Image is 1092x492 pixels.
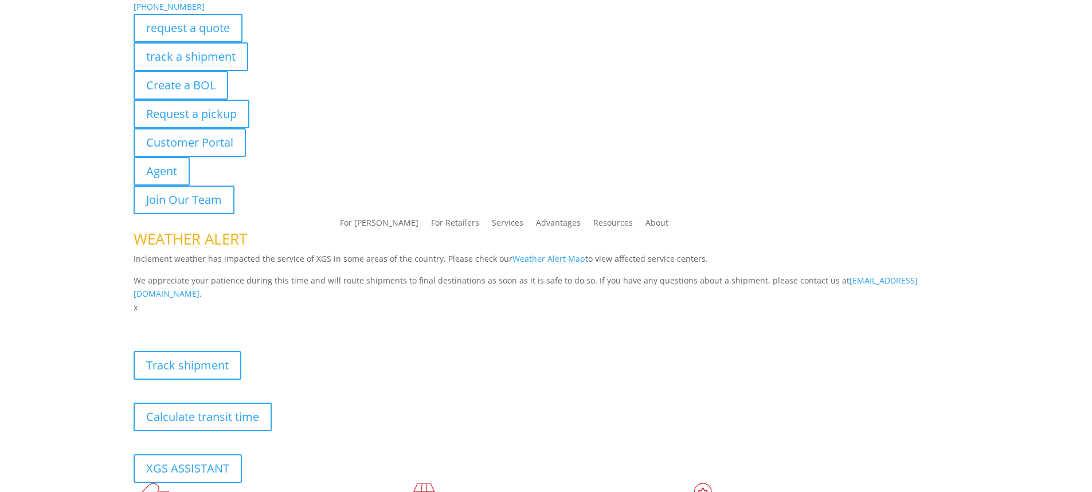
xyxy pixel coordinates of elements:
[134,351,241,380] a: Track shipment
[512,253,585,264] a: Weather Alert Map
[645,219,668,231] a: About
[134,42,248,71] a: track a shipment
[134,157,190,186] a: Agent
[134,316,389,327] b: Visibility, transparency, and control for your entire supply chain.
[134,301,959,314] p: x
[593,219,633,231] a: Resources
[134,128,246,157] a: Customer Portal
[134,1,205,12] a: [PHONE_NUMBER]
[431,219,479,231] a: For Retailers
[134,229,247,249] span: WEATHER ALERT
[492,219,523,231] a: Services
[134,100,249,128] a: Request a pickup
[134,454,242,483] a: XGS ASSISTANT
[536,219,581,231] a: Advantages
[134,403,272,431] a: Calculate transit time
[134,14,242,42] a: request a quote
[340,219,418,231] a: For [PERSON_NAME]
[134,252,959,274] p: Inclement weather has impacted the service of XGS in some areas of the country. Please check our ...
[134,274,959,301] p: We appreciate your patience during this time and will route shipments to final destinations as so...
[134,71,228,100] a: Create a BOL
[134,186,234,214] a: Join Our Team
